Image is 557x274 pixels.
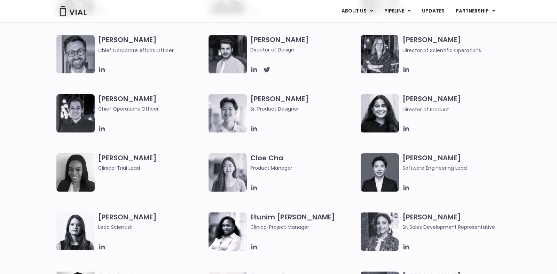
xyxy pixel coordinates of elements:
[250,223,357,231] span: Clinical Project Manager
[402,153,509,172] h3: [PERSON_NAME]
[56,153,95,192] img: A black and white photo of a woman smiling.
[98,47,174,54] span: Chief Corporate Affairs Officer
[209,153,247,192] img: Cloe
[98,164,205,172] span: Clinical Trial Lead
[402,47,481,54] span: Director of Scientific Operations
[416,5,450,17] a: UPDATES
[336,5,378,17] a: ABOUT USMenu Toggle
[98,153,205,172] h3: [PERSON_NAME]
[402,106,449,113] span: Director of Product
[98,35,205,54] h3: [PERSON_NAME]
[250,46,357,54] span: Director of Design
[402,164,509,172] span: Software Engineering Lead
[361,94,399,132] img: Smiling woman named Dhruba
[209,35,247,73] img: Headshot of smiling man named Albert
[361,212,399,251] img: Smiling woman named Gabriella
[56,94,95,132] img: Headshot of smiling man named Josh
[98,105,205,113] span: Chief Operations Officer
[56,35,95,73] img: Paolo-M
[450,5,501,17] a: PARTNERSHIPMenu Toggle
[379,5,416,17] a: PIPELINEMenu Toggle
[402,35,509,54] h3: [PERSON_NAME]
[98,212,205,231] h3: [PERSON_NAME]
[250,35,357,54] h3: [PERSON_NAME]
[56,212,95,250] img: Headshot of smiling woman named Elia
[98,94,205,113] h3: [PERSON_NAME]
[250,105,357,113] span: Sr. Product Designer
[402,212,509,231] h3: [PERSON_NAME]
[209,212,247,251] img: Image of smiling woman named Etunim
[361,35,399,73] img: Headshot of smiling woman named Sarah
[250,153,357,172] h3: Cloe Cha
[98,223,205,231] span: Lead Scientist
[250,212,357,231] h3: Etunim [PERSON_NAME]
[402,223,509,231] span: Sr. Sales Development Representative
[209,94,247,132] img: Brennan
[250,94,357,113] h3: [PERSON_NAME]
[59,6,87,16] img: Vial Logo
[402,94,509,113] h3: [PERSON_NAME]
[250,164,357,172] span: Product Manager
